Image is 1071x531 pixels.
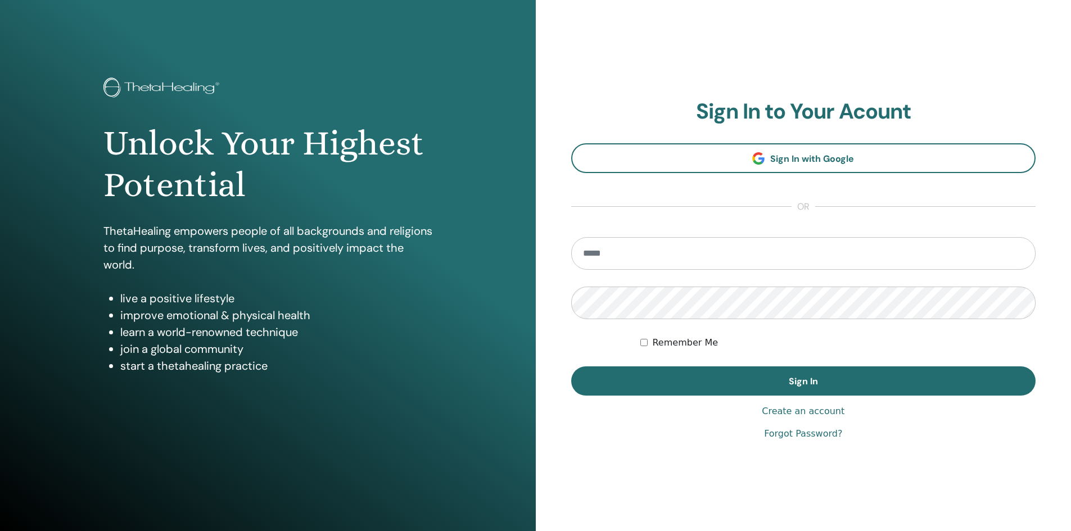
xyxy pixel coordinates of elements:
[120,357,432,374] li: start a thetahealing practice
[789,375,818,387] span: Sign In
[120,341,432,357] li: join a global community
[120,307,432,324] li: improve emotional & physical health
[120,290,432,307] li: live a positive lifestyle
[652,336,718,350] label: Remember Me
[770,153,854,165] span: Sign In with Google
[103,223,432,273] p: ThetaHealing empowers people of all backgrounds and religions to find purpose, transform lives, a...
[640,336,1036,350] div: Keep me authenticated indefinitely or until I manually logout
[571,99,1036,125] h2: Sign In to Your Acount
[571,143,1036,173] a: Sign In with Google
[571,366,1036,396] button: Sign In
[792,200,815,214] span: or
[764,427,842,441] a: Forgot Password?
[120,324,432,341] li: learn a world-renowned technique
[103,122,432,206] h1: Unlock Your Highest Potential
[762,405,844,418] a: Create an account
